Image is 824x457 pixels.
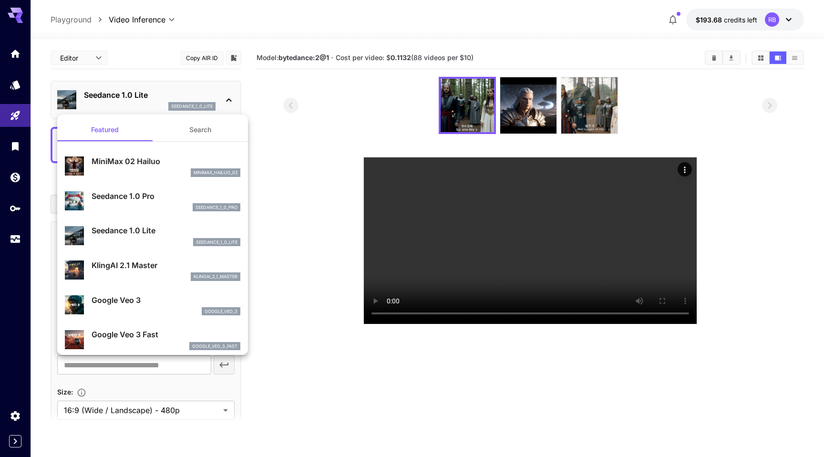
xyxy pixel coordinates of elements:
[65,152,240,181] div: MiniMax 02 Hailuominimax_hailuo_02
[92,294,240,306] p: Google Veo 3
[65,325,240,354] div: Google Veo 3 Fastgoogle_veo_3_fast
[196,239,237,246] p: seedance_1_0_lite
[92,329,240,340] p: Google Veo 3 Fast
[57,118,153,141] button: Featured
[194,273,237,280] p: klingai_2_1_master
[92,260,240,271] p: KlingAI 2.1 Master
[194,169,237,176] p: minimax_hailuo_02
[192,343,237,350] p: google_veo_3_fast
[196,204,237,211] p: seedance_1_0_pro
[92,156,240,167] p: MiniMax 02 Hailuo
[153,118,248,141] button: Search
[65,187,240,216] div: Seedance 1.0 Proseedance_1_0_pro
[65,256,240,285] div: KlingAI 2.1 Masterklingai_2_1_master
[205,308,237,315] p: google_veo_3
[92,190,240,202] p: Seedance 1.0 Pro
[65,291,240,320] div: Google Veo 3google_veo_3
[65,221,240,250] div: Seedance 1.0 Liteseedance_1_0_lite
[92,225,240,236] p: Seedance 1.0 Lite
